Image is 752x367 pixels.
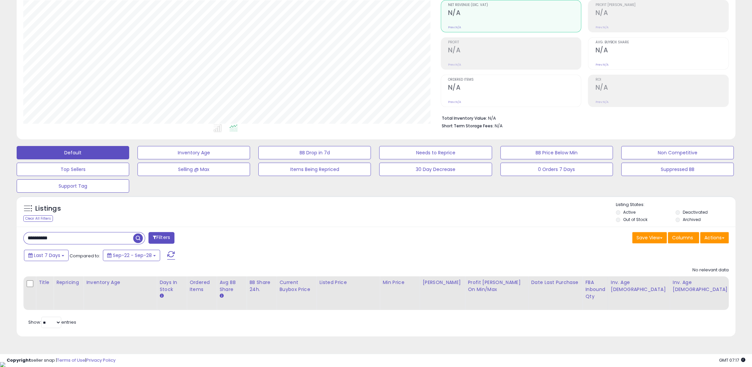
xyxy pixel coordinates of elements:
div: FBA inbound Qty [585,279,605,300]
small: Prev: N/A [448,100,461,104]
h2: N/A [448,84,581,93]
small: Prev: N/A [595,25,608,29]
span: Profit [PERSON_NAME] [595,3,728,7]
div: Repricing [56,279,81,286]
span: 2025-10-6 07:17 GMT [719,357,745,363]
div: Title [39,279,51,286]
span: ROI [595,78,728,82]
button: Default [17,146,129,159]
small: Prev: N/A [448,63,461,67]
div: Inv. Age [DEMOGRAPHIC_DATA] [611,279,667,293]
label: Deactivated [683,209,708,215]
h5: Listings [35,204,61,213]
b: Total Inventory Value: [442,115,487,121]
div: Current Buybox Price [279,279,314,293]
label: Archived [683,217,701,222]
div: Profit [PERSON_NAME] on Min/Max [468,279,525,293]
button: Selling @ Max [137,163,250,176]
div: Avg BB Share [219,279,244,293]
h2: N/A [448,9,581,18]
button: BB Drop in 7d [258,146,371,159]
button: Items Being Repriced [258,163,371,176]
th: The percentage added to the cost of goods (COGS) that forms the calculator for Min & Max prices. [465,276,528,310]
button: BB Price Below Min [500,146,613,159]
h2: N/A [595,84,728,93]
button: Columns [668,232,699,243]
div: Ordered Items [189,279,214,293]
span: Columns [672,234,693,241]
li: N/A [442,114,724,122]
button: Filters [148,232,174,244]
button: Top Sellers [17,163,129,176]
small: Prev: N/A [595,100,608,104]
span: Sep-22 - Sep-28 [113,252,152,259]
button: Sep-22 - Sep-28 [103,250,160,261]
label: Active [623,209,635,215]
span: N/A [495,123,503,129]
div: Listed Price [319,279,377,286]
h2: N/A [595,46,728,55]
span: Profit [448,41,581,44]
strong: Copyright [7,357,31,363]
div: No relevant data [692,267,729,273]
div: Days In Stock [159,279,184,293]
div: seller snap | | [7,357,116,364]
button: 0 Orders 7 Days [500,163,613,176]
button: Suppressed BB [621,163,734,176]
button: Non Competitive [621,146,734,159]
div: Inventory Age [86,279,154,286]
div: BB Share 24h. [249,279,274,293]
h2: N/A [595,9,728,18]
button: Needs to Reprice [379,146,492,159]
span: Compared to: [70,253,100,259]
p: Listing States: [616,202,735,208]
small: Prev: N/A [448,25,461,29]
a: Privacy Policy [86,357,116,363]
div: Min Price [382,279,417,286]
small: Prev: N/A [595,63,608,67]
th: CSV column name: cust_attr_4_Date Last Purchase [528,276,583,310]
h2: N/A [448,46,581,55]
button: Inventory Age [137,146,250,159]
small: Avg BB Share. [219,293,223,299]
span: Ordered Items [448,78,581,82]
div: [PERSON_NAME] [422,279,462,286]
div: Clear All Filters [23,215,53,222]
b: Short Term Storage Fees: [442,123,494,129]
span: Last 7 Days [34,252,60,259]
a: Terms of Use [57,357,85,363]
label: Out of Stock [623,217,647,222]
small: Days In Stock. [159,293,163,299]
div: Inv. Age [DEMOGRAPHIC_DATA] [672,279,729,293]
span: Net Revenue (Exc. VAT) [448,3,581,7]
span: Avg. Buybox Share [595,41,728,44]
button: 30 Day Decrease [379,163,492,176]
div: Date Last Purchase [531,279,580,286]
button: Support Tag [17,179,129,193]
span: Show: entries [28,319,76,325]
button: Save View [632,232,667,243]
button: Last 7 Days [24,250,69,261]
button: Actions [700,232,729,243]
